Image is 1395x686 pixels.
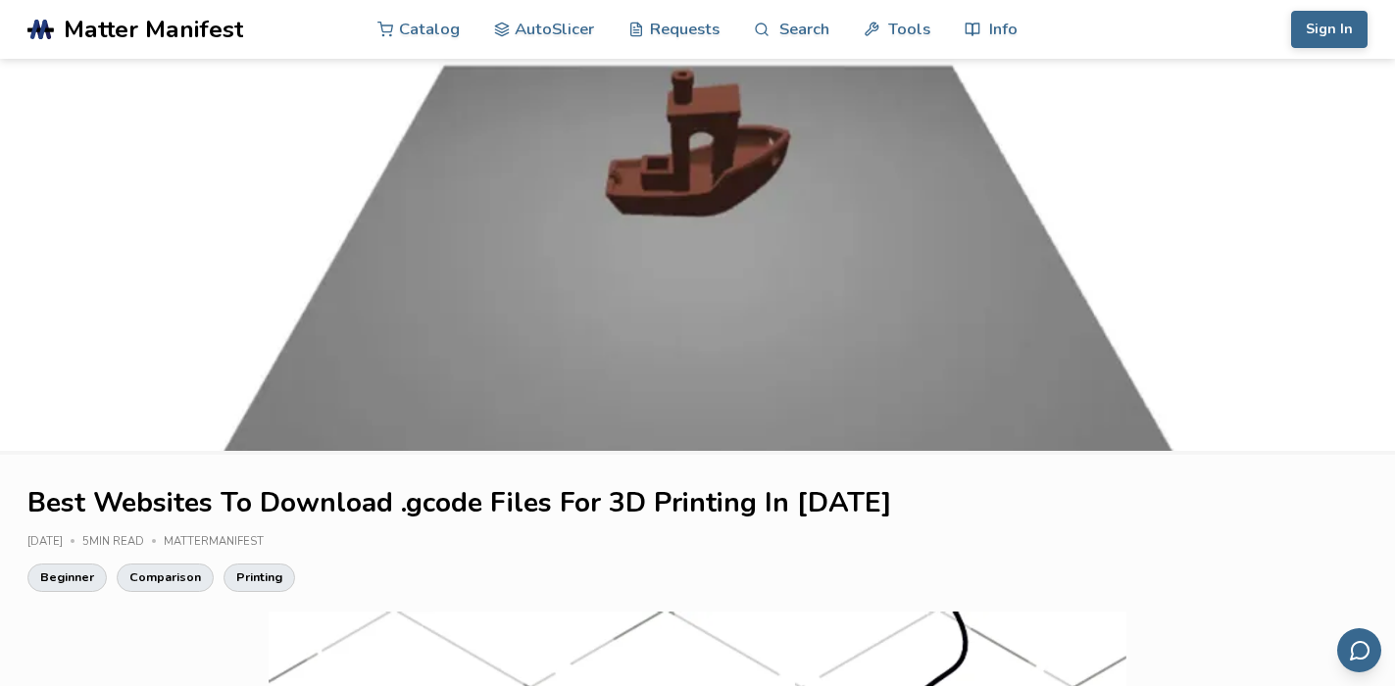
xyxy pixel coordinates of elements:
[224,563,295,591] a: Printing
[82,536,164,549] div: 5 min read
[1337,628,1381,672] button: Send feedback via email
[27,563,107,591] a: Beginner
[64,16,243,43] span: Matter Manifest
[117,563,214,591] a: Comparison
[27,488,1368,518] h1: Best Websites To Download .gcode Files For 3D Printing In [DATE]
[1291,11,1368,48] button: Sign In
[27,536,82,549] div: [DATE]
[164,536,277,549] div: MatterManifest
